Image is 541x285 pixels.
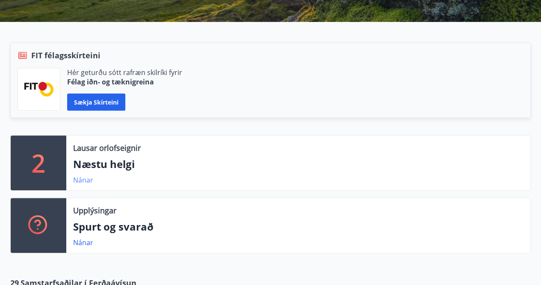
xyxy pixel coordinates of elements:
[73,175,93,185] a: Nánar
[73,219,523,234] p: Spurt og svarað
[73,205,116,216] p: Upplýsingar
[73,142,141,153] p: Lausar orlofseignir
[73,157,523,171] p: Næstu helgi
[67,93,125,111] button: Sækja skírteini
[32,147,45,179] p: 2
[24,82,53,96] img: FPQVkF9lTnNbbaRSFyT17YYeljoOGk5m51IhT0bO.png
[67,68,182,77] p: Hér geturðu sótt rafræn skilríki fyrir
[73,238,93,247] a: Nánar
[31,50,101,61] span: FIT félagsskírteini
[67,77,182,87] p: Félag iðn- og tæknigreina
